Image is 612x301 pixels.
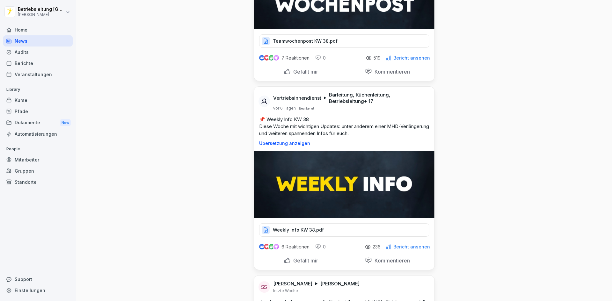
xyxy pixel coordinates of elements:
[273,38,338,44] p: Teamwochenpost KW 38.pdf
[3,154,73,165] a: Mitarbeiter
[3,176,73,188] a: Standorte
[60,119,71,126] div: New
[273,106,296,111] p: vor 6 Tagen
[273,281,312,287] p: [PERSON_NAME]
[374,55,381,61] p: 519
[264,55,269,60] img: love
[281,55,310,61] p: 7 Reaktionen
[299,106,314,111] p: Bearbeitet
[18,7,64,12] p: Betriebsleitung [GEOGRAPHIC_DATA]
[315,244,326,250] div: 0
[3,24,73,35] a: Home
[393,244,430,249] p: Bericht ansehen
[3,58,73,69] a: Berichte
[259,40,429,46] a: Teamwochenpost KW 38.pdf
[259,55,264,61] img: like
[393,55,430,61] p: Bericht ansehen
[3,144,73,154] p: People
[3,274,73,285] div: Support
[281,244,310,249] p: 6 Reaktionen
[3,117,73,129] div: Dokumente
[320,281,360,287] p: [PERSON_NAME]
[264,244,269,249] img: love
[18,12,64,17] p: [PERSON_NAME]
[269,244,274,249] img: celebrate
[273,288,298,293] p: letzte Woche
[3,165,73,176] a: Gruppen
[273,227,324,233] p: Weekly Info KW 38.pdf
[3,84,73,95] p: Library
[273,244,279,250] img: inspiring
[3,69,73,80] a: Veranstaltungen
[259,229,429,235] a: Weekly Info KW 38.pdf
[372,257,410,264] p: Kommentieren
[291,68,318,75] p: Gefällt mir
[3,128,73,140] a: Automatisierungen
[3,106,73,117] a: Pfade
[273,95,321,101] p: Vertriebsinnendienst
[273,55,279,61] img: inspiring
[3,95,73,106] a: Kurse
[372,68,410,75] p: Kommentieren
[329,92,427,104] p: Barleitung, Küchenleitung, Betriebsleitung + 17
[259,244,264,249] img: like
[3,47,73,58] a: Audits
[259,281,270,293] div: SS
[259,116,429,137] p: 📌 Weekly Info KW 38 Diese Woche mit wichtigen Updates: unter anderem einer MHD-Verlängerung und w...
[269,55,274,61] img: celebrate
[254,151,434,218] img: x2xer1z8nt1hg9jx4p66gr4y.png
[3,117,73,129] a: DokumenteNew
[3,285,73,296] a: Einstellungen
[315,55,326,61] div: 0
[3,35,73,47] a: News
[259,141,429,146] p: Übersetzung anzeigen
[373,244,381,249] p: 236
[291,257,318,264] p: Gefällt mir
